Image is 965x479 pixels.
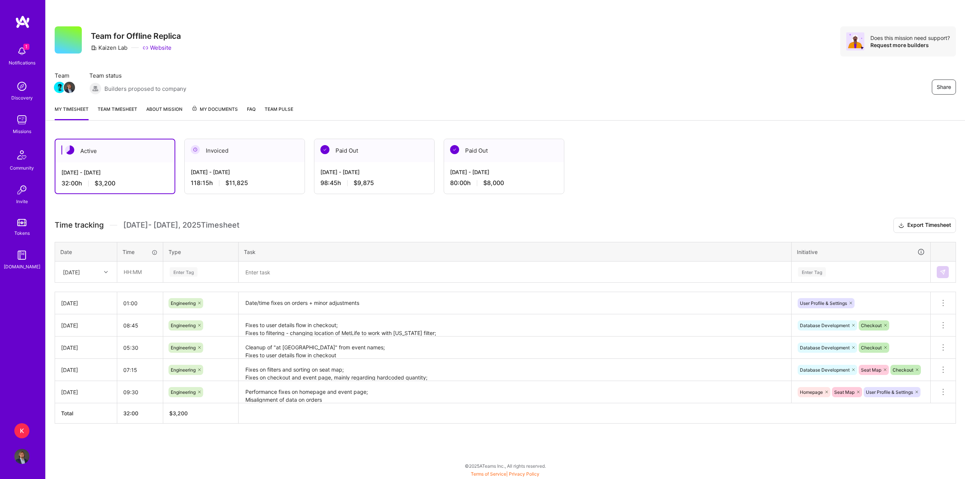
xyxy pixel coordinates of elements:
img: Active [65,145,74,155]
a: Team timesheet [98,105,137,120]
input: HH:MM [117,338,163,358]
div: Paid Out [314,139,434,162]
div: 80:00 h [450,179,558,187]
i: icon Download [898,222,904,230]
a: Team Member Avatar [64,81,74,94]
span: Database Development [800,367,850,373]
span: Engineering [171,323,196,328]
div: Paid Out [444,139,564,162]
a: My timesheet [55,105,89,120]
span: Checkout [893,367,913,373]
span: My Documents [191,105,238,113]
div: Tokens [14,229,30,237]
img: Invite [14,182,29,197]
div: Enter Tag [170,266,198,278]
span: Engineering [171,300,196,306]
div: [DATE] - [DATE] [61,168,168,176]
img: Invoiced [191,145,200,154]
div: Community [10,164,34,172]
div: 118:15 h [191,179,299,187]
img: Builders proposed to company [89,83,101,95]
span: Team status [89,72,186,80]
img: tokens [17,219,26,226]
div: Enter Tag [798,266,826,278]
span: $3,200 [95,179,115,187]
img: Team Member Avatar [54,82,65,93]
span: Engineering [171,389,196,395]
input: HH:MM [117,360,163,380]
div: [DATE] [61,388,111,396]
div: Discovery [11,94,33,102]
div: Kaizen Lab [91,44,127,52]
div: [DATE] [61,344,111,352]
textarea: Date/time fixes on orders + minor adjustments [239,293,790,314]
span: $9,875 [354,179,374,187]
a: Terms of Service [471,471,506,477]
span: Homepage [800,389,823,395]
span: Time tracking [55,220,104,230]
img: teamwork [14,112,29,127]
textarea: Cleanup of "at [GEOGRAPHIC_DATA]" from event names; Fixes to user details flow in checkout [239,337,790,358]
input: HH:MM [117,382,163,402]
a: My Documents [191,105,238,120]
div: © 2025 ATeams Inc., All rights reserved. [45,456,965,475]
a: Privacy Policy [509,471,539,477]
div: [DATE] [61,366,111,374]
img: User Avatar [14,449,29,464]
a: K [12,423,31,438]
button: Export Timesheet [893,218,956,233]
div: Request more builders [870,41,950,49]
img: bell [14,44,29,59]
div: Invite [16,197,28,205]
div: 32:00 h [61,179,168,187]
div: 98:45 h [320,179,428,187]
span: $11,825 [225,179,248,187]
i: icon CompanyGray [91,45,97,51]
span: Seat Map [861,367,881,373]
a: User Avatar [12,449,31,464]
i: icon Chevron [104,270,108,274]
span: Checkout [861,323,882,328]
span: User Profile & Settings [866,389,913,395]
span: Seat Map [834,389,855,395]
div: [DATE] - [DATE] [320,168,428,176]
textarea: Fixes on filters and sorting on seat map; Fixes on checkout and event page, mainly regarding hard... [239,360,790,380]
button: Share [932,80,956,95]
span: 1 [23,44,29,50]
span: | [471,471,539,477]
span: Team Pulse [265,106,293,112]
span: Engineering [171,345,196,350]
img: Submit [940,269,946,275]
span: [DATE] - [DATE] , 2025 Timesheet [123,220,239,230]
span: Builders proposed to company [104,85,186,93]
img: logo [15,15,30,29]
textarea: Fixes to user details flow in checkout; Fixes to filtering - changing location of MetLife to work... [239,315,790,336]
a: About Mission [146,105,182,120]
span: Checkout [861,345,882,350]
span: $8,000 [483,179,504,187]
th: 32:00 [117,403,163,424]
div: [DATE] [61,299,111,307]
img: Avatar [846,32,864,51]
div: [DATE] - [DATE] [191,168,299,176]
div: Missions [13,127,31,135]
span: $ 3,200 [169,410,188,416]
div: Does this mission need support? [870,34,950,41]
span: Database Development [800,323,850,328]
div: Active [55,139,175,162]
img: discovery [14,79,29,94]
div: Time [123,248,158,256]
img: Paid Out [320,145,329,154]
a: Team Member Avatar [55,81,64,94]
div: [DATE] [61,321,111,329]
th: Total [55,403,117,424]
div: [DATE] - [DATE] [450,168,558,176]
a: Website [142,44,172,52]
img: Paid Out [450,145,459,154]
h3: Team for Offline Replica [91,31,181,41]
div: [DATE] [63,268,80,276]
div: [DOMAIN_NAME] [4,263,40,271]
input: HH:MM [117,315,163,335]
th: Task [239,242,792,262]
img: guide book [14,248,29,263]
